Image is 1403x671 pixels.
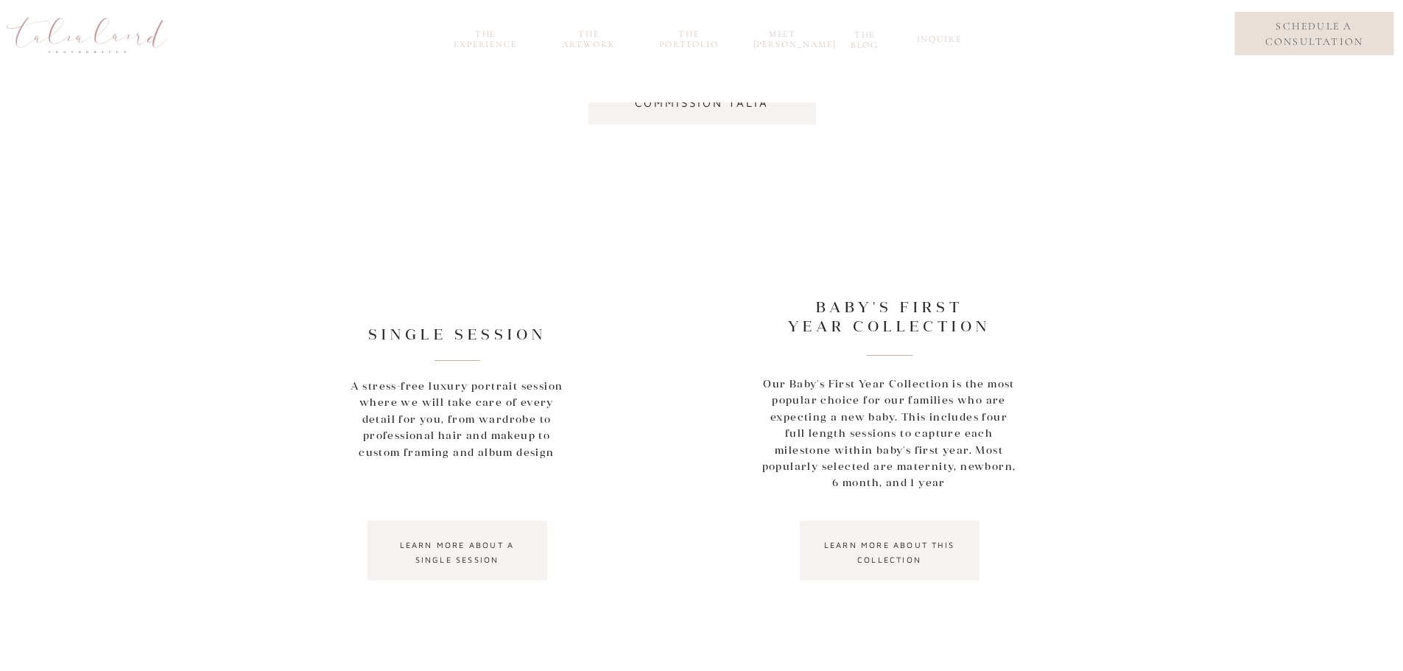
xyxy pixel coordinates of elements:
a: learn more about a single session [381,538,534,564]
p: A stress-free luxury portrait session where we will take care of every detail for you, from wardr... [343,378,571,466]
a: the Artwork [554,29,625,46]
a: the portfolio [654,29,725,46]
a: inquire [917,34,958,51]
a: meet [PERSON_NAME] [753,29,812,46]
a: learn more about this collection [813,538,966,564]
a: schedule a consultation [1246,18,1382,49]
a: the blog [842,29,888,46]
a: commission Talia [598,93,806,115]
h2: single session [365,325,550,340]
p: Our Baby's First Year Collection is the most popular choice for our families who are expecting a ... [762,376,1017,507]
h2: Baby's first year collection [784,298,995,313]
a: the experience [446,29,525,46]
